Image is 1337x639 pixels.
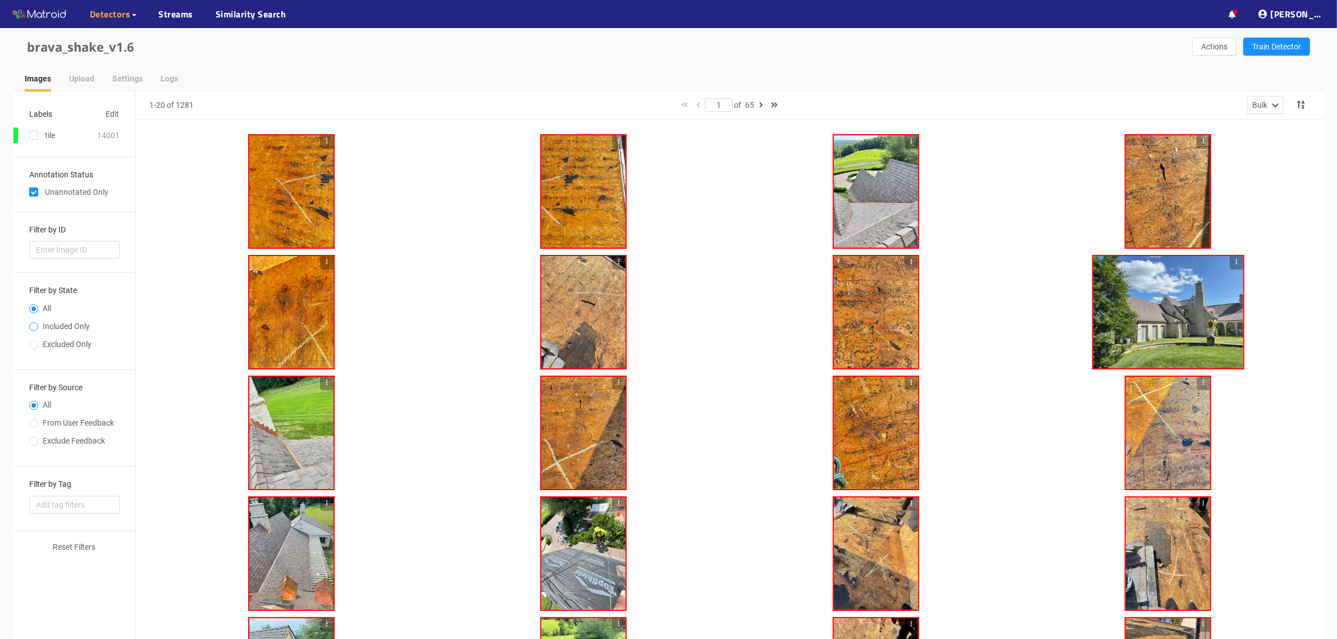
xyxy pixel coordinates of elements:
[112,72,143,85] div: Settings
[29,108,52,120] div: Labels
[38,304,56,313] span: All
[1252,40,1301,53] span: Train Detector
[161,72,178,85] div: Logs
[38,418,118,427] span: From User Feedback
[69,72,94,85] div: Upload
[38,400,56,409] span: All
[1201,40,1228,53] span: Actions
[27,37,669,57] div: brava_shake_v1.6
[29,384,120,392] h3: Filter by Source
[105,105,120,123] button: Edit
[25,72,51,85] div: Images
[1252,99,1267,111] div: Bulk
[29,186,120,198] div: Unannotated Only
[45,129,55,142] div: tile
[38,436,109,445] span: Exclude Feedback
[29,226,120,234] h3: Filter by ID
[53,541,96,553] span: Reset Filters
[1192,38,1236,56] button: Actions
[29,241,120,259] input: Enter Image ID
[38,322,94,331] span: Included Only
[97,129,120,142] div: 14001
[149,99,194,111] div: 1-20 of 1281
[29,480,120,489] h3: Filter by Tag
[159,7,194,21] a: Streams
[26,538,124,556] button: Reset Filters
[29,171,120,179] h3: Annotation Status
[1247,96,1284,114] button: Bulk
[216,7,286,21] a: Similarity Search
[36,499,113,511] span: Add tag filters
[11,6,67,23] img: Matroid logo
[38,340,96,349] span: Excluded Only
[90,7,131,21] span: Detectors
[1243,38,1310,56] button: Train Detector
[29,286,120,295] h3: Filter by State
[734,101,754,109] span: of 65
[106,108,119,120] span: Edit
